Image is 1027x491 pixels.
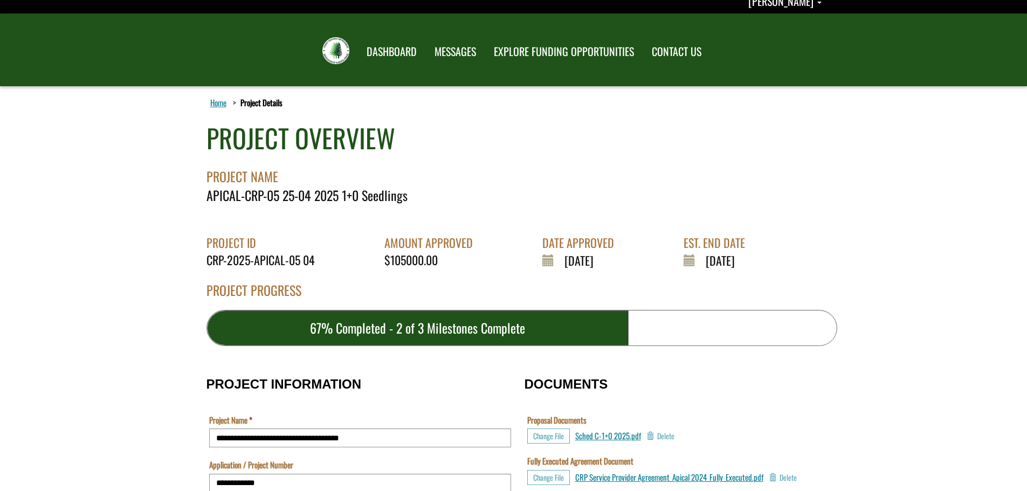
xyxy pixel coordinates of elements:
a: DASHBOARD [359,38,425,65]
div: AMOUNT APPROVED [384,234,481,251]
h3: DOCUMENTS [525,377,821,391]
button: Choose File for Proposal Documents [527,428,570,444]
button: Delete [646,428,674,444]
a: Home [208,95,229,109]
input: Project Name [209,428,511,447]
li: Project Details [230,97,282,108]
div: $105000.00 [384,252,481,268]
a: EXPLORE FUNDING OPPORTUNITIES [486,38,642,65]
div: PROJECT PROGRESS [206,281,837,310]
div: --- [3,86,11,98]
img: FRIAA Submissions Portal [322,37,349,64]
div: EST. END DATE [684,234,753,251]
nav: Main Navigation [357,35,709,65]
div: APICAL-CRP-05 25-04 2025 1+0 Seedlings [206,186,837,204]
a: CONTACT US [644,38,709,65]
div: --- [3,13,11,24]
a: MESSAGES [426,38,484,65]
button: Delete [769,470,797,485]
button: Choose File for Fully Executed Agreement Document [527,470,570,485]
label: Application / Project Number [209,459,293,471]
div: CRP-2025-APICAL-05 04 [206,252,323,268]
div: [DATE] [684,252,753,269]
div: 67% Completed - 2 of 3 Milestones Complete [207,310,629,345]
label: Project Name [209,414,252,426]
div: PROJECT NAME [206,157,837,186]
div: DATE APPROVED [542,234,622,251]
a: Sched C-1+0 2025.pdf [575,430,641,441]
a: CRP Service Provider Agreement_Apical 2024_Fully_Executed.pdf [575,471,763,483]
div: PROJECT ID [206,234,323,251]
h3: PROJECT INFORMATION [206,377,514,391]
label: Proposal Documents [527,414,587,426]
label: Final Reporting Template File [3,37,86,48]
div: --- [3,50,11,61]
div: PROJECT OVERVIEW [206,120,395,157]
label: File field for users to download amendment request template [3,73,64,85]
div: [DATE] [542,252,622,269]
label: Fully Executed Agreement Document [527,455,633,467]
